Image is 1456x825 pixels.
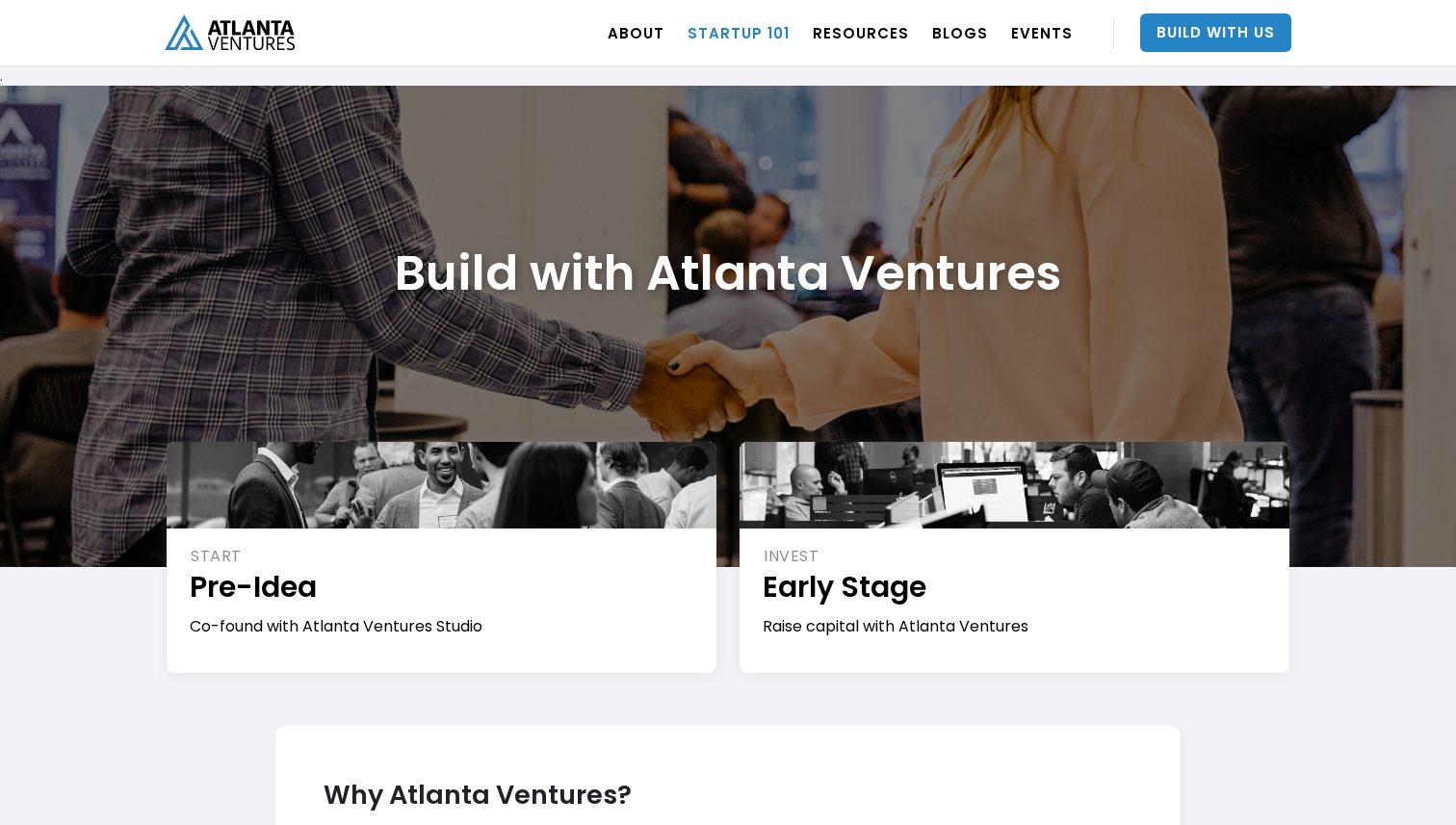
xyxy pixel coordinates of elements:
[190,567,695,606] h1: Pre-Idea
[764,546,1268,567] div: INVEST
[191,546,695,567] div: START
[813,6,909,60] a: RESOURCES
[190,616,695,637] div: Co-found with Atlanta Ventures Studio
[763,616,1268,637] div: Raise capital with Atlanta Ventures
[1140,13,1291,52] a: Build With Us
[167,442,716,673] a: STARTPre-IdeaCo-found with Atlanta Ventures Studio
[688,6,790,60] a: Startup 101
[324,777,632,812] strong: Why Atlanta Ventures?
[740,442,1289,673] a: INVESTEarly StageRaise capital with Atlanta Ventures
[395,244,1061,302] h1: Build with Atlanta Ventures
[1011,6,1073,60] a: EVENTS
[932,6,988,60] a: BLOGS
[763,567,1268,606] h1: Early Stage
[608,6,664,60] a: ABOUT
